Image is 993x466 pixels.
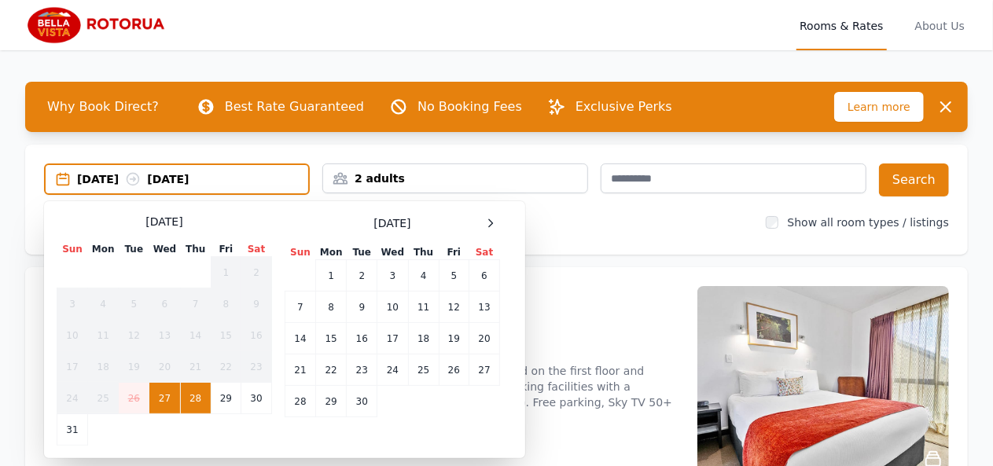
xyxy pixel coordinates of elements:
td: 11 [408,292,439,323]
th: Tue [347,245,377,260]
td: 29 [211,383,241,414]
td: 4 [88,288,119,320]
p: Exclusive Perks [576,97,672,116]
td: 1 [316,260,347,292]
th: Mon [316,245,347,260]
th: Thu [180,242,211,257]
td: 10 [377,292,408,323]
td: 31 [57,414,88,446]
td: 21 [285,354,316,386]
td: 12 [119,320,149,351]
td: 27 [469,354,500,386]
td: 7 [285,292,316,323]
td: 26 [439,354,469,386]
td: 22 [211,351,241,383]
div: [DATE] [DATE] [77,171,308,187]
td: 9 [241,288,272,320]
td: 27 [149,383,180,414]
td: 19 [119,351,149,383]
td: 6 [149,288,180,320]
th: Sat [241,242,272,257]
td: 3 [377,260,408,292]
td: 25 [408,354,439,386]
td: 4 [408,260,439,292]
td: 3 [57,288,88,320]
td: 15 [316,323,347,354]
td: 25 [88,383,119,414]
td: 13 [149,320,180,351]
td: 1 [211,257,241,288]
th: Wed [149,242,180,257]
th: Sun [57,242,88,257]
th: Sat [469,245,500,260]
td: 2 [347,260,377,292]
td: 28 [285,386,316,417]
td: 13 [469,292,500,323]
span: Why Book Direct? [35,91,171,123]
td: 20 [469,323,500,354]
span: Learn more [834,92,924,122]
p: No Booking Fees [417,97,522,116]
td: 8 [211,288,241,320]
td: 18 [88,351,119,383]
div: 2 adults [323,171,587,186]
button: Search [879,163,949,196]
th: Thu [408,245,439,260]
td: 15 [211,320,241,351]
td: 11 [88,320,119,351]
th: Fri [439,245,469,260]
td: 2 [241,257,272,288]
td: 18 [408,323,439,354]
td: 14 [180,320,211,351]
td: 24 [57,383,88,414]
td: 17 [377,323,408,354]
td: 7 [180,288,211,320]
th: Sun [285,245,316,260]
td: 8 [316,292,347,323]
td: 24 [377,354,408,386]
td: 21 [180,351,211,383]
td: 30 [347,386,377,417]
td: 19 [439,323,469,354]
td: 5 [119,288,149,320]
td: 30 [241,383,272,414]
th: Fri [211,242,241,257]
td: 22 [316,354,347,386]
th: Mon [88,242,119,257]
td: 5 [439,260,469,292]
td: 16 [347,323,377,354]
td: 10 [57,320,88,351]
td: 16 [241,320,272,351]
span: [DATE] [145,214,182,229]
td: 12 [439,292,469,323]
p: Best Rate Guaranteed [225,97,364,116]
th: Tue [119,242,149,257]
td: 6 [469,260,500,292]
td: 20 [149,351,180,383]
label: Show all room types / listings [788,216,949,229]
td: 9 [347,292,377,323]
span: [DATE] [373,215,410,231]
td: 23 [347,354,377,386]
th: Wed [377,245,408,260]
img: Bella Vista Rotorua [25,6,176,44]
td: 28 [180,383,211,414]
td: 23 [241,351,272,383]
td: 14 [285,323,316,354]
td: 17 [57,351,88,383]
td: 29 [316,386,347,417]
td: 26 [119,383,149,414]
